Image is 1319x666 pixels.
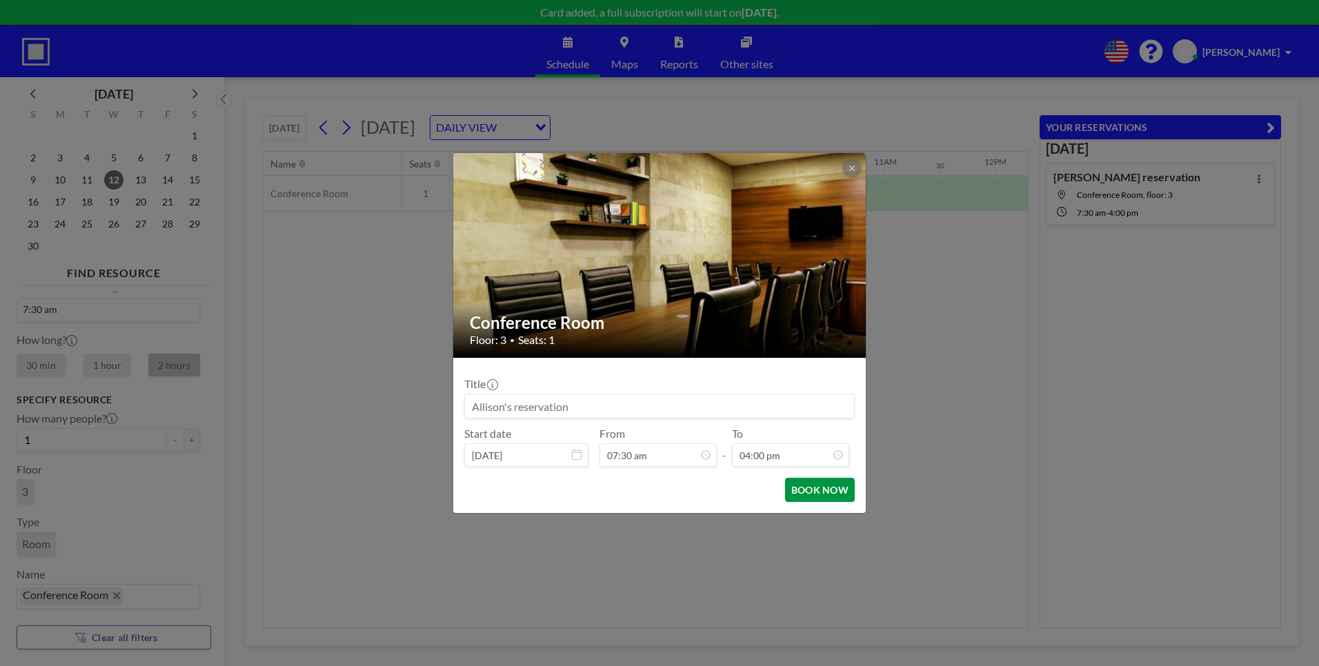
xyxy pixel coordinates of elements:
label: Title [464,377,497,391]
button: BOOK NOW [785,478,855,502]
span: • [510,335,515,345]
label: From [599,427,625,441]
h2: Conference Room [470,312,851,333]
img: 537.jpg [453,118,867,394]
label: Start date [464,427,511,441]
span: - [722,432,726,462]
label: To [732,427,743,441]
input: Allison's reservation [465,394,854,418]
span: Seats: 1 [518,333,555,347]
span: Floor: 3 [470,333,506,347]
